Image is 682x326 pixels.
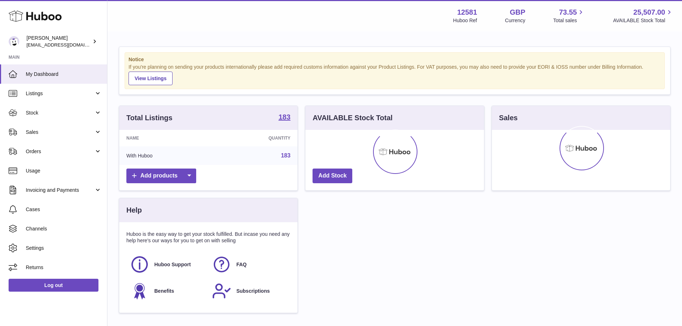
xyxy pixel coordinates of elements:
span: Stock [26,110,94,116]
span: Total sales [553,17,585,24]
th: Name [119,130,213,146]
div: [PERSON_NAME] [26,35,91,48]
span: Listings [26,90,94,97]
span: 73.55 [559,8,577,17]
span: My Dashboard [26,71,102,78]
a: Add Stock [313,169,352,183]
a: View Listings [129,72,173,85]
a: Add products [126,169,196,183]
a: Log out [9,279,98,292]
img: rnash@drink-trip.com [9,36,19,47]
span: 25,507.00 [633,8,665,17]
span: Channels [26,225,102,232]
a: 183 [279,113,290,122]
strong: 12581 [457,8,477,17]
a: Huboo Support [130,255,205,274]
span: Settings [26,245,102,252]
a: 25,507.00 AVAILABLE Stock Total [613,8,673,24]
td: With Huboo [119,146,213,165]
div: If you're planning on sending your products internationally please add required customs informati... [129,64,661,85]
h3: AVAILABLE Stock Total [313,113,392,123]
span: Returns [26,264,102,271]
span: Cases [26,206,102,213]
strong: GBP [510,8,525,17]
h3: Sales [499,113,518,123]
strong: Notice [129,56,661,63]
span: Orders [26,148,94,155]
h3: Help [126,205,142,215]
span: Sales [26,129,94,136]
div: Currency [505,17,526,24]
a: FAQ [212,255,287,274]
a: Subscriptions [212,281,287,301]
span: FAQ [236,261,247,268]
th: Quantity [213,130,298,146]
span: Benefits [154,288,174,295]
span: Huboo Support [154,261,191,268]
p: Huboo is the easy way to get your stock fulfilled. But incase you need any help here's our ways f... [126,231,290,244]
span: [EMAIL_ADDRESS][DOMAIN_NAME] [26,42,105,48]
span: Subscriptions [236,288,270,295]
a: 183 [281,152,291,159]
span: Invoicing and Payments [26,187,94,194]
strong: 183 [279,113,290,121]
a: 73.55 Total sales [553,8,585,24]
span: Usage [26,167,102,174]
div: Huboo Ref [453,17,477,24]
h3: Total Listings [126,113,173,123]
span: AVAILABLE Stock Total [613,17,673,24]
a: Benefits [130,281,205,301]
